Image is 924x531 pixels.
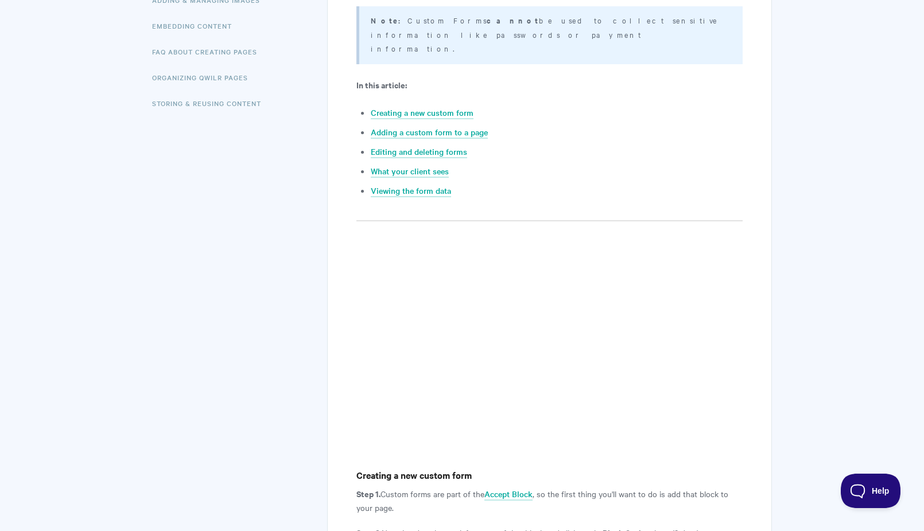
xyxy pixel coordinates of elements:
[356,487,381,499] strong: Step 1.
[371,107,473,119] a: Creating a new custom form
[371,126,488,139] a: Adding a custom form to a page
[152,40,266,63] a: FAQ About Creating Pages
[484,488,533,501] a: Accept Block
[371,15,407,26] strong: Note:
[356,487,743,514] p: Custom forms are part of the , so the first thing you'll want to do is add that block to your page.
[356,79,407,91] strong: In this article:
[371,146,467,158] a: Editing and deleting forms
[371,13,728,55] p: Custom Forms be used to collect sensitive information like passwords or payment information.
[152,14,240,37] a: Embedding Content
[356,239,743,456] iframe: Vimeo video player
[371,165,449,178] a: What your client sees
[152,66,257,89] a: Organizing Qwilr Pages
[371,185,451,197] a: Viewing the form data
[152,92,270,115] a: Storing & Reusing Content
[841,474,901,508] iframe: Toggle Customer Support
[356,468,743,482] h4: Creating a new custom form
[487,15,539,26] strong: cannot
